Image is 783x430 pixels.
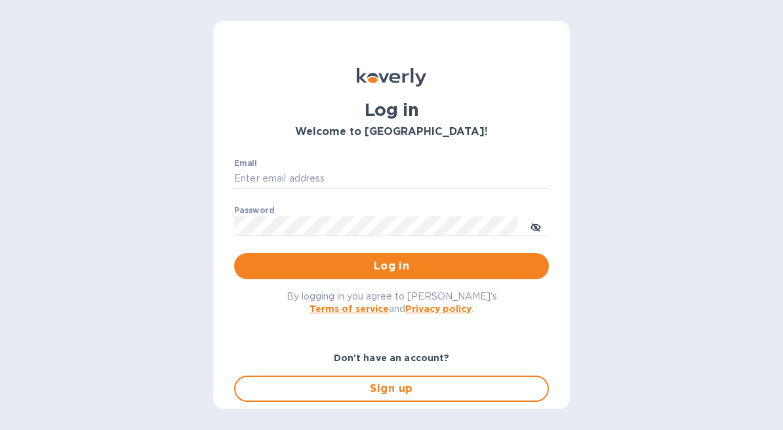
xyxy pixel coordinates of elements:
h1: Log in [234,100,549,121]
input: Enter email address [234,169,549,189]
span: Log in [245,258,538,274]
span: By logging in you agree to [PERSON_NAME]'s and . [287,291,497,314]
span: Sign up [246,381,537,397]
label: Password [234,207,274,215]
img: Koverly [357,68,426,87]
label: Email [234,160,257,168]
a: Privacy policy [405,303,472,314]
h3: Welcome to [GEOGRAPHIC_DATA]! [234,126,549,138]
a: Terms of service [310,303,389,314]
button: Log in [234,253,549,279]
button: toggle password visibility [523,213,549,239]
button: Sign up [234,376,549,402]
b: Don't have an account? [334,353,450,363]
